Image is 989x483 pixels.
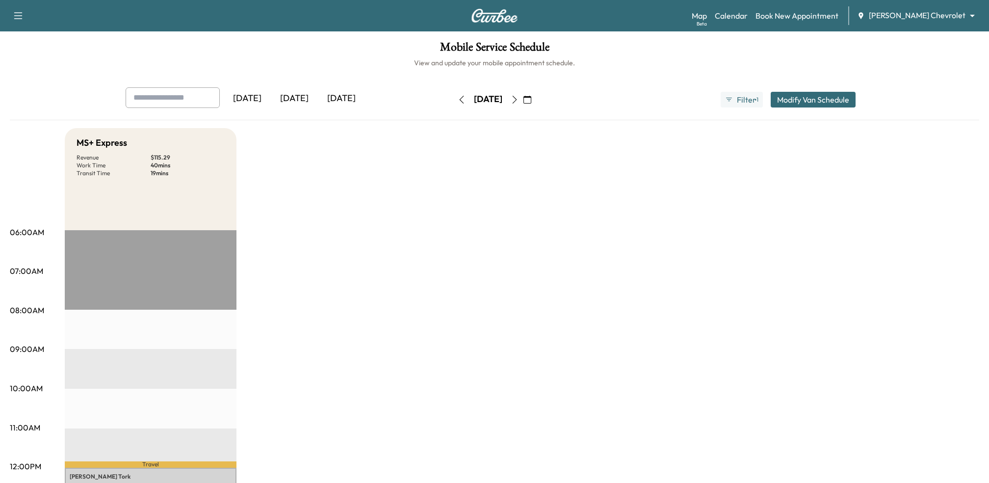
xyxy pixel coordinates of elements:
[77,154,151,161] p: Revenue
[271,87,318,110] div: [DATE]
[151,154,225,161] p: $ 115.29
[10,382,43,394] p: 10:00AM
[715,10,748,22] a: Calendar
[869,10,965,21] span: [PERSON_NAME] Chevrolet
[65,461,236,468] p: Travel
[10,41,979,58] h1: Mobile Service Schedule
[10,265,43,277] p: 07:00AM
[755,10,838,22] a: Book New Appointment
[721,92,763,107] button: Filter●1
[697,20,707,27] div: Beta
[77,136,127,150] h5: MS+ Express
[10,58,979,68] h6: View and update your mobile appointment schedule.
[151,169,225,177] p: 19 mins
[771,92,856,107] button: Modify Van Schedule
[10,226,44,238] p: 06:00AM
[471,9,518,23] img: Curbee Logo
[756,96,758,104] span: 1
[10,304,44,316] p: 08:00AM
[10,460,41,472] p: 12:00PM
[151,161,225,169] p: 40 mins
[474,93,502,106] div: [DATE]
[318,87,365,110] div: [DATE]
[737,94,755,106] span: Filter
[224,87,271,110] div: [DATE]
[10,422,40,433] p: 11:00AM
[10,343,44,355] p: 09:00AM
[755,97,756,102] span: ●
[77,161,151,169] p: Work Time
[70,473,232,481] p: [PERSON_NAME] Tork
[692,10,707,22] a: MapBeta
[77,169,151,177] p: Transit Time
